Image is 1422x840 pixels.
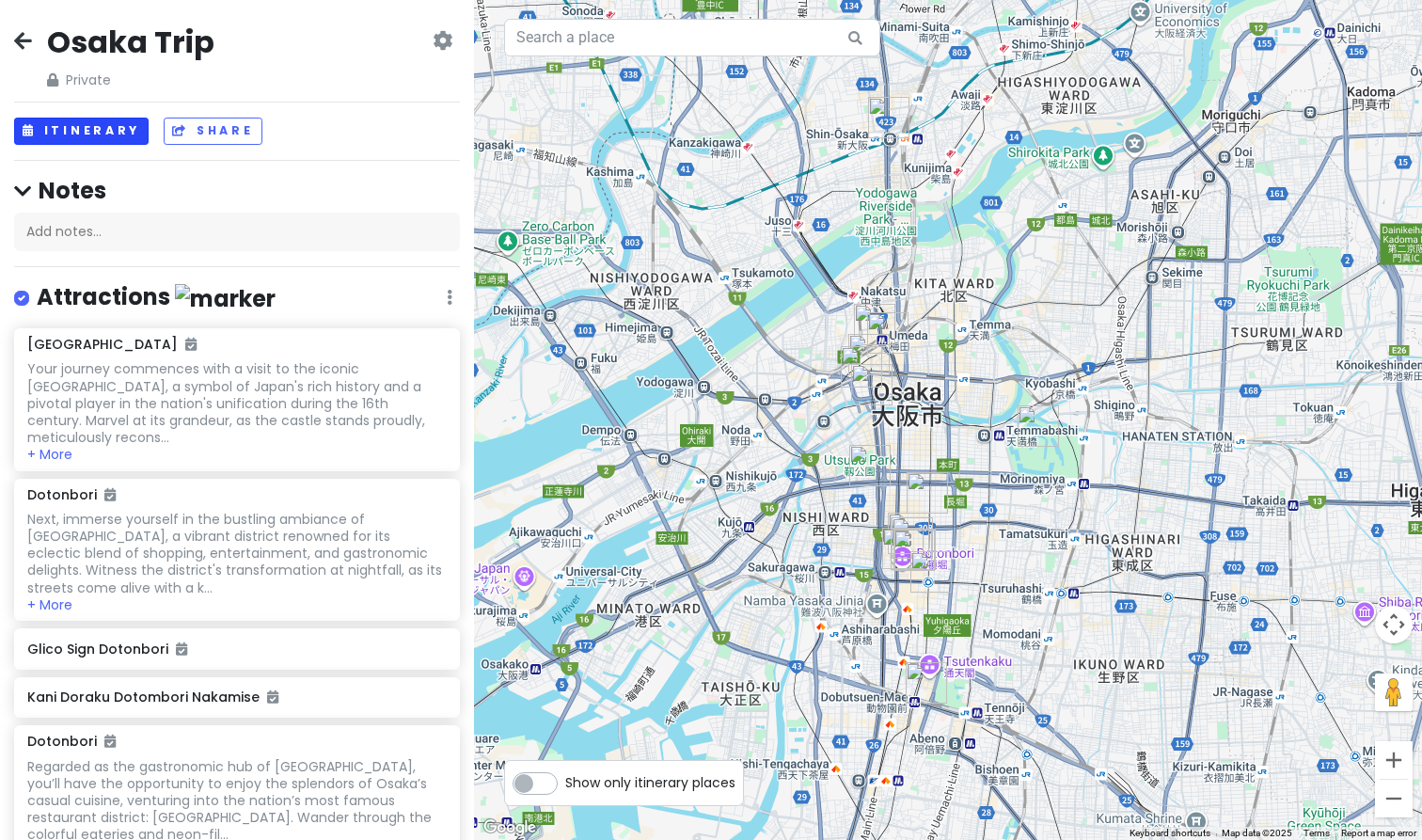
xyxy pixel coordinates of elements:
button: Map camera controls [1375,606,1413,643]
button: Itinerary [14,118,149,145]
span: Map data ©2025 [1222,828,1292,838]
h6: [GEOGRAPHIC_DATA] [27,336,197,353]
h6: Dotonbori [27,733,116,750]
h6: Dotonbori [27,486,116,503]
div: Kushikatsu Daruma - Dotombori [891,529,932,570]
i: Added to itinerary [176,642,187,656]
div: Osaka Station [854,304,895,345]
input: Search a place [504,19,880,56]
img: Google [479,816,541,840]
h6: Glico Sign Dotonbori [27,641,446,658]
div: Four Seasons Hotel Osaka [841,346,882,388]
button: Drag Pegman onto the map to open Street View [1375,674,1413,711]
i: Added to itinerary [185,338,197,351]
h4: Attractions [37,282,276,313]
div: Watanabe Curry [848,334,890,375]
div: 40 Sky Bar & Lounge [851,364,893,405]
div: Next, immerse yourself in the bustling ambiance of [GEOGRAPHIC_DATA], a vibrant district renowned... [27,511,446,596]
button: + More [27,596,72,613]
span: Show only itinerary places [565,772,735,793]
a: Report a map error [1341,828,1416,838]
div: Dotonbori [893,530,935,571]
i: Added to itinerary [267,690,278,704]
h2: Osaka Trip [47,23,214,62]
button: Keyboard shortcuts [1130,827,1210,840]
i: Added to itinerary [104,488,116,501]
img: marker [175,284,276,313]
div: Shin-Osaka Station [868,97,909,138]
div: BOTANI:CURRY [867,312,908,354]
div: Your journey commences with a visit to the iconic [GEOGRAPHIC_DATA], a symbol of Japan's rich his... [27,360,446,446]
button: Zoom out [1375,780,1413,817]
h4: Notes [14,176,460,205]
div: BAR JIN [892,517,933,559]
div: Chukasoba Kazura [849,445,891,486]
div: Hashimotoya [907,472,948,514]
div: DAIICHI本店 [906,662,947,704]
div: Kuromon Market [910,551,952,593]
div: Okonomiyaki &Teppanyaki Bonkuraya Dotombori [894,529,936,570]
i: Added to itinerary [104,735,116,748]
div: Bible Club Osaka [888,513,929,554]
div: Osaka Castle [1018,405,1059,447]
button: Zoom in [1375,741,1413,779]
a: Terms [1303,828,1330,838]
span: Private [47,70,214,90]
div: Add notes... [14,213,460,252]
button: + More [27,446,72,463]
button: Share [164,118,261,145]
h6: Kani Doraku Dotombori Nakamise [27,689,446,705]
div: Glico Sign Dotonbori [882,528,924,569]
a: Open this area in Google Maps (opens a new window) [479,816,541,840]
